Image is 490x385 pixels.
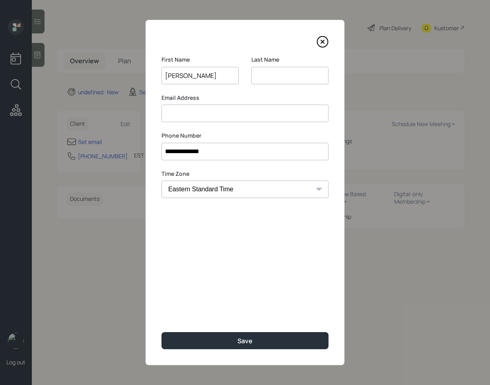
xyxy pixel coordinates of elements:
label: Phone Number [161,132,329,140]
div: Save [237,336,253,345]
button: Save [161,332,329,349]
label: Time Zone [161,170,329,178]
label: Last Name [251,56,329,64]
label: First Name [161,56,239,64]
label: Email Address [161,94,329,102]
